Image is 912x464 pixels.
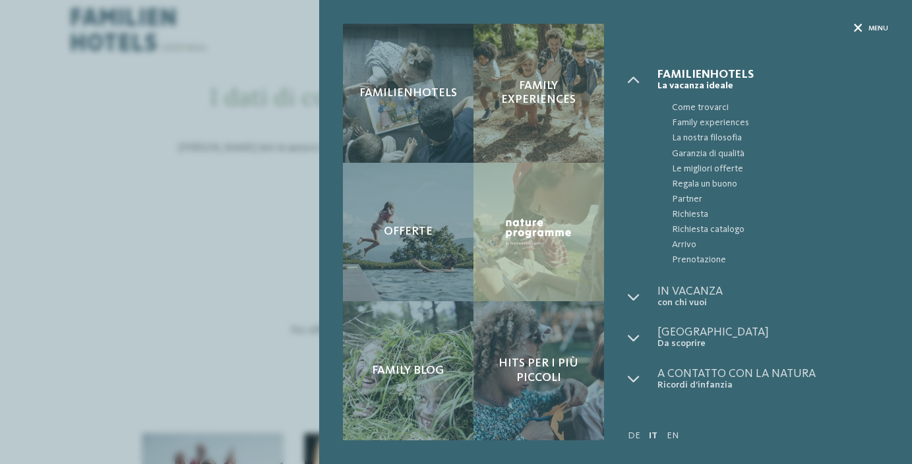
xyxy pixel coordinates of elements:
[657,368,888,391] a: A contatto con la natura Ricordi d’infanzia
[672,161,888,177] span: Le migliori offerte
[384,225,433,239] span: Offerte
[657,338,888,349] span: Da scoprire
[657,100,888,115] a: Come trovarci
[657,222,888,237] a: Richiesta catalogo
[473,24,604,163] a: I nostri dati di contatto Family experiences
[473,163,604,302] a: I nostri dati di contatto Nature Programme
[657,69,888,80] span: Familienhotels
[657,285,888,308] a: In vacanza con chi vuoi
[672,222,888,237] span: Richiesta catalogo
[649,431,657,440] a: IT
[657,326,888,338] span: [GEOGRAPHIC_DATA]
[359,86,457,101] span: Familienhotels
[343,301,473,440] a: I nostri dati di contatto Family Blog
[672,177,888,192] span: Regala un buono
[657,368,888,380] span: A contatto con la natura
[343,163,473,302] a: I nostri dati di contatto Offerte
[657,177,888,192] a: Regala un buono
[503,216,574,248] img: Nature Programme
[657,237,888,252] a: Arrivo
[657,252,888,268] a: Prenotazione
[657,380,888,391] span: Ricordi d’infanzia
[672,252,888,268] span: Prenotazione
[473,301,604,440] a: I nostri dati di contatto Hits per i più piccoli
[672,207,888,222] span: Richiesta
[343,24,473,163] a: I nostri dati di contatto Familienhotels
[657,192,888,207] a: Partner
[672,100,888,115] span: Come trovarci
[672,115,888,130] span: Family experiences
[657,69,888,92] a: Familienhotels La vacanza ideale
[868,24,888,34] span: Menu
[657,146,888,161] a: Garanzia di qualità
[657,115,888,130] a: Family experiences
[657,161,888,177] a: Le migliori offerte
[372,364,444,378] span: Family Blog
[667,431,679,440] a: EN
[628,431,640,440] a: DE
[657,80,888,92] span: La vacanza ideale
[657,285,888,297] span: In vacanza
[672,146,888,161] span: Garanzia di qualità
[672,237,888,252] span: Arrivo
[672,130,888,146] span: La nostra filosofia
[657,326,888,349] a: [GEOGRAPHIC_DATA] Da scoprire
[485,79,592,107] span: Family experiences
[657,207,888,222] a: Richiesta
[657,130,888,146] a: La nostra filosofia
[657,297,888,308] span: con chi vuoi
[672,192,888,207] span: Partner
[485,357,592,385] span: Hits per i più piccoli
